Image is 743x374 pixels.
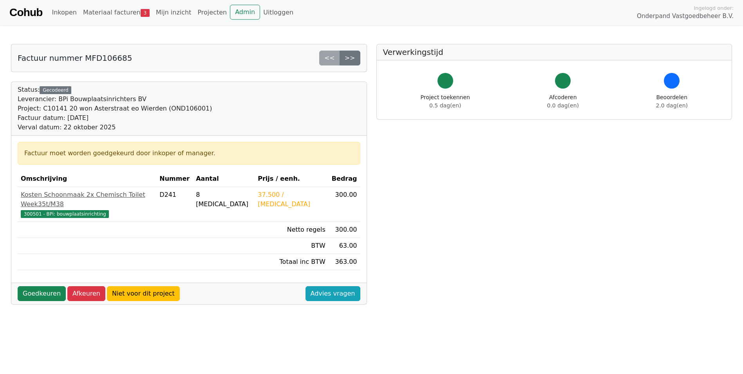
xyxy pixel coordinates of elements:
[230,5,260,20] a: Admin
[340,51,360,65] a: >>
[329,187,360,222] td: 300.00
[255,171,329,187] th: Prijs / eenh.
[329,238,360,254] td: 63.00
[306,286,360,301] a: Advies vragen
[547,93,579,110] div: Afcoderen
[18,113,212,123] div: Factuur datum: [DATE]
[429,102,461,109] span: 0.5 dag(en)
[40,86,71,94] div: Gecodeerd
[258,190,325,209] div: 37.500 / [MEDICAL_DATA]
[637,12,734,21] span: Onderpand Vastgoedbeheer B.V.
[329,222,360,238] td: 300.00
[255,238,329,254] td: BTW
[156,171,193,187] th: Nummer
[255,222,329,238] td: Netto regels
[156,187,193,222] td: D241
[21,210,109,218] span: 300501 - BPi: bouwplaatsinrichting
[329,254,360,270] td: 363.00
[80,5,153,20] a: Materiaal facturen3
[18,123,212,132] div: Verval datum: 22 oktober 2025
[18,94,212,104] div: Leverancier: BPi Bouwplaatsinrichters BV
[67,286,105,301] a: Afkeuren
[421,93,470,110] div: Project toekennen
[255,254,329,270] td: Totaal inc BTW
[21,190,153,218] a: Kosten Schoonmaak 2x Chemisch Toilet Week35t/M38300501 - BPi: bouwplaatsinrichting
[18,53,132,63] h5: Factuur nummer MFD106685
[329,171,360,187] th: Bedrag
[193,171,255,187] th: Aantal
[18,286,66,301] a: Goedkeuren
[153,5,195,20] a: Mijn inzicht
[18,171,156,187] th: Omschrijving
[107,286,180,301] a: Niet voor dit project
[196,190,251,209] div: 8 [MEDICAL_DATA]
[49,5,80,20] a: Inkopen
[383,47,726,57] h5: Verwerkingstijd
[141,9,150,17] span: 3
[18,85,212,132] div: Status:
[24,149,354,158] div: Factuur moet worden goedgekeurd door inkoper of manager.
[9,3,42,22] a: Cohub
[656,93,688,110] div: Beoordelen
[694,4,734,12] span: Ingelogd onder:
[260,5,296,20] a: Uitloggen
[18,104,212,113] div: Project: C10141 20 won Asterstraat eo Wierden (OND106001)
[656,102,688,109] span: 2.0 dag(en)
[194,5,230,20] a: Projecten
[21,190,153,209] div: Kosten Schoonmaak 2x Chemisch Toilet Week35t/M38
[547,102,579,109] span: 0.0 dag(en)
